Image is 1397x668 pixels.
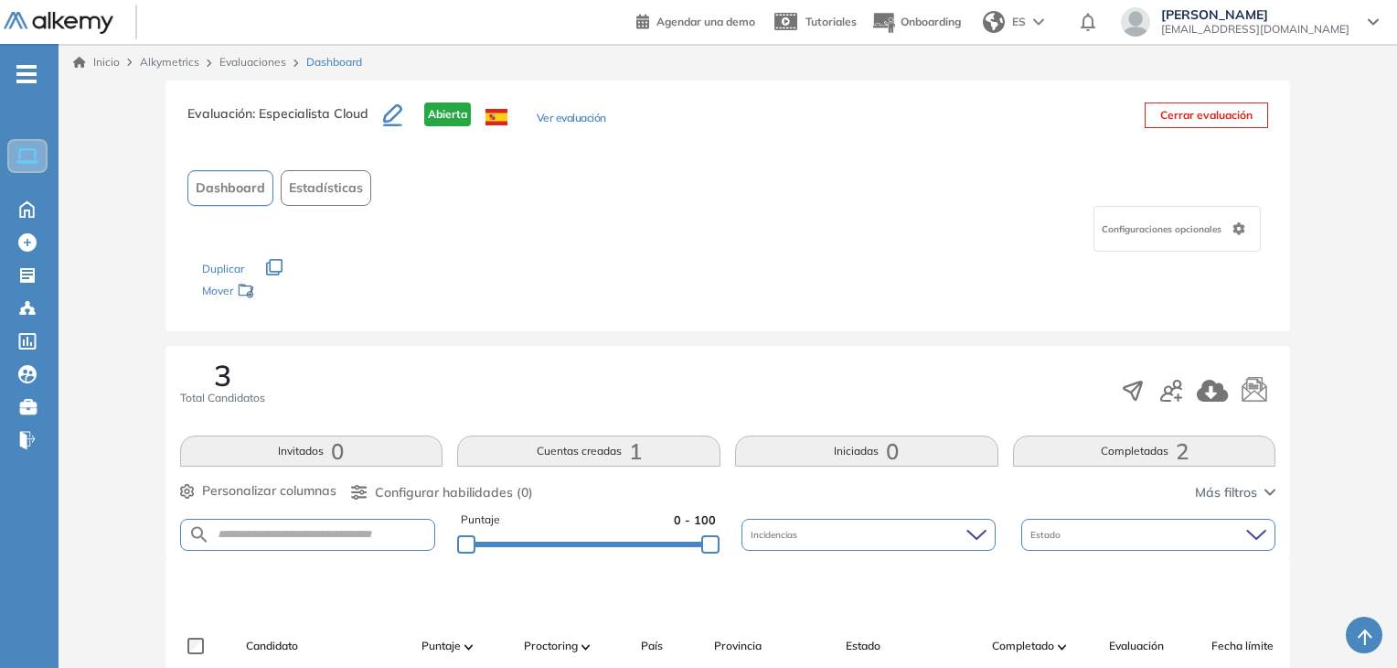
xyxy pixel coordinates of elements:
[805,15,857,28] span: Tutoriales
[1021,519,1275,551] div: Estado
[351,483,533,502] button: Configurar habilidades (0)
[983,11,1005,33] img: world
[485,109,507,125] img: ESP
[1102,222,1225,236] span: Configuraciones opcionales
[581,644,591,650] img: [missing "en.ARROW_ALT" translation]
[180,481,336,501] button: Personalizar columnas
[1195,483,1257,502] span: Más filtros
[214,361,231,390] span: 3
[1195,483,1275,502] button: Más filtros
[1145,102,1268,128] button: Cerrar evaluación
[246,638,298,654] span: Candidato
[180,390,265,406] span: Total Candidatos
[751,528,801,542] span: Incidencias
[16,72,37,76] i: -
[735,436,998,467] button: Iniciadas0
[196,178,265,198] span: Dashboard
[537,110,606,129] button: Ver evaluación
[73,54,120,70] a: Inicio
[871,3,961,42] button: Onboarding
[1030,528,1064,542] span: Estado
[202,275,385,309] div: Mover
[1211,638,1274,654] span: Fecha límite
[1109,638,1164,654] span: Evaluación
[714,638,762,654] span: Provincia
[1058,644,1067,650] img: [missing "en.ARROW_ALT" translation]
[306,54,362,70] span: Dashboard
[741,519,996,551] div: Incidencias
[457,436,720,467] button: Cuentas creadas1
[375,483,533,502] span: Configurar habilidades (0)
[281,170,371,206] button: Estadísticas
[1093,206,1261,252] div: Configuraciones opcionales
[424,102,471,126] span: Abierta
[636,9,755,31] a: Agendar una demo
[524,638,578,654] span: Proctoring
[219,55,286,69] a: Evaluaciones
[252,105,368,122] span: : Especialista Cloud
[202,481,336,501] span: Personalizar columnas
[1012,14,1026,30] span: ES
[1033,18,1044,26] img: arrow
[464,644,474,650] img: [missing "en.ARROW_ALT" translation]
[1161,7,1349,22] span: [PERSON_NAME]
[1161,22,1349,37] span: [EMAIL_ADDRESS][DOMAIN_NAME]
[461,512,500,529] span: Puntaje
[289,178,363,198] span: Estadísticas
[202,262,244,275] span: Duplicar
[674,512,716,529] span: 0 - 100
[180,436,443,467] button: Invitados0
[140,55,199,69] span: Alkymetrics
[187,102,383,141] h3: Evaluación
[187,170,273,206] button: Dashboard
[992,638,1054,654] span: Completado
[641,638,663,654] span: País
[656,15,755,28] span: Agendar una demo
[901,15,961,28] span: Onboarding
[4,12,113,35] img: Logo
[1013,436,1276,467] button: Completadas2
[188,523,210,546] img: SEARCH_ALT
[846,638,880,654] span: Estado
[421,638,461,654] span: Puntaje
